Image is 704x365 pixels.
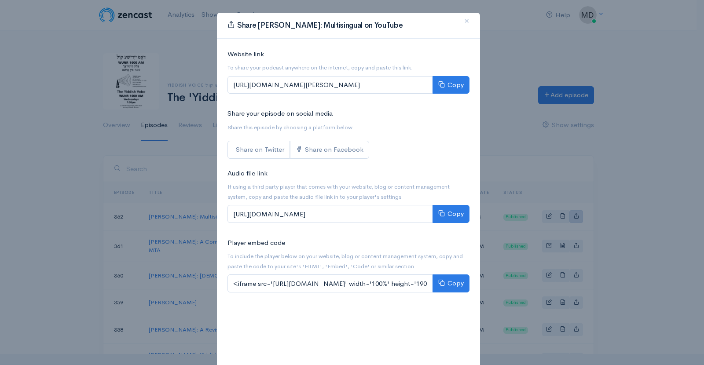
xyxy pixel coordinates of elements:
[227,168,268,179] label: Audio file link
[454,9,480,33] button: Close
[227,124,354,131] small: Share this episode by choosing a platform below.
[227,141,290,159] a: Share on Twitter
[227,205,433,223] input: [URL][DOMAIN_NAME]
[227,64,413,71] small: To share your podcast anywhere on the internet, copy and paste this link.
[227,274,433,292] input: <iframe src='[URL][DOMAIN_NAME]' width='100%' height='190' frameborder='0' scrolling='no' seamles...
[227,252,463,270] small: To include the player below on your website, blog or content management system, copy and paste th...
[290,141,369,159] a: Share on Facebook
[227,141,369,159] div: Social sharing links
[433,274,469,292] button: Copy
[433,76,469,94] button: Copy
[464,15,469,27] span: ×
[227,109,333,119] label: Share your episode on social media
[227,238,285,248] label: Player embed code
[227,76,433,94] input: [URL][DOMAIN_NAME][PERSON_NAME]
[227,49,264,59] label: Website link
[227,183,450,201] small: If using a third party player that comes with your website, blog or content management system, co...
[237,21,403,30] span: Share [PERSON_NAME]: Multisingual on YouTube
[433,205,469,223] button: Copy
